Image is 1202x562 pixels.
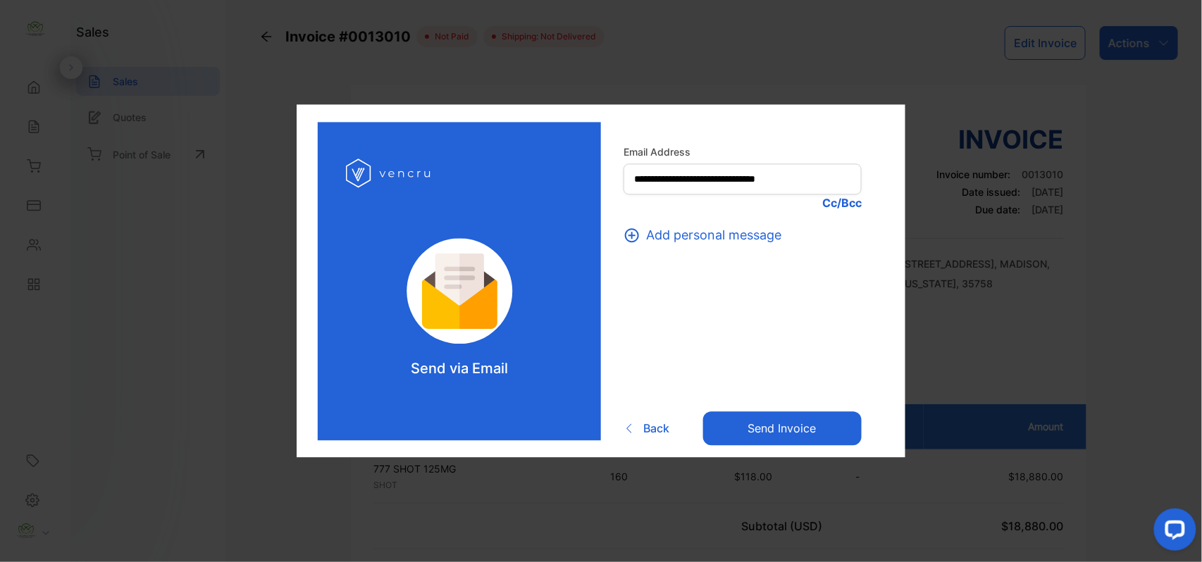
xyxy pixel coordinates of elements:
[646,226,781,245] span: Add personal message
[388,239,532,344] img: log
[624,145,862,160] label: Email Address
[346,151,434,196] img: log
[624,226,790,245] button: Add personal message
[703,411,862,445] button: Send invoice
[624,195,862,212] p: Cc/Bcc
[1143,503,1202,562] iframe: LiveChat chat widget
[643,420,669,437] span: Back
[411,358,508,380] p: Send via Email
